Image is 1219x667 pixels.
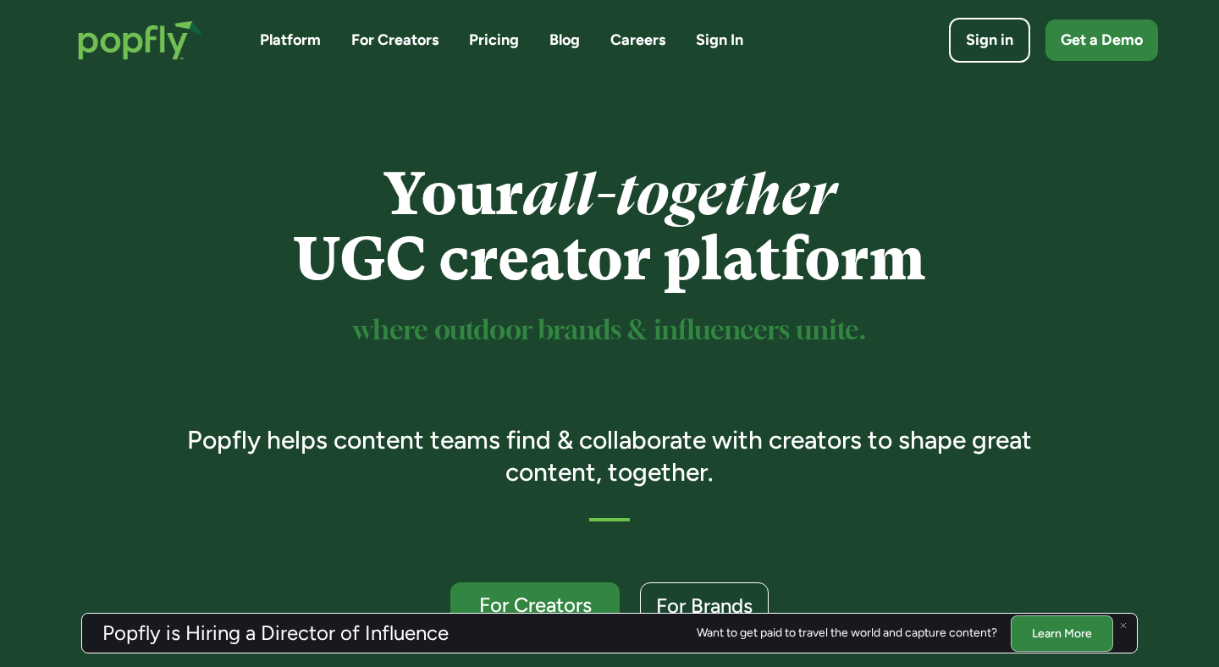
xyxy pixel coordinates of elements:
a: For Brands [640,582,769,628]
sup: where outdoor brands & influencers unite. [353,318,866,345]
a: For Creators [450,582,620,628]
h1: Your UGC creator platform [163,162,1056,292]
a: For Creators [351,30,439,51]
a: home [61,3,219,77]
a: Platform [260,30,321,51]
div: Get a Demo [1061,30,1143,51]
div: For Creators [466,594,604,615]
a: Sign in [949,18,1030,63]
div: For Brands [656,595,753,616]
a: Get a Demo [1045,19,1158,61]
a: Learn More [1011,615,1113,651]
a: Sign In [696,30,743,51]
a: Blog [549,30,580,51]
div: Sign in [966,30,1013,51]
em: all-together [523,160,836,229]
div: Want to get paid to travel the world and capture content? [697,626,997,640]
h3: Popfly helps content teams find & collaborate with creators to shape great content, together. [163,424,1056,488]
a: Pricing [469,30,519,51]
a: Careers [610,30,665,51]
h3: Popfly is Hiring a Director of Influence [102,623,449,643]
